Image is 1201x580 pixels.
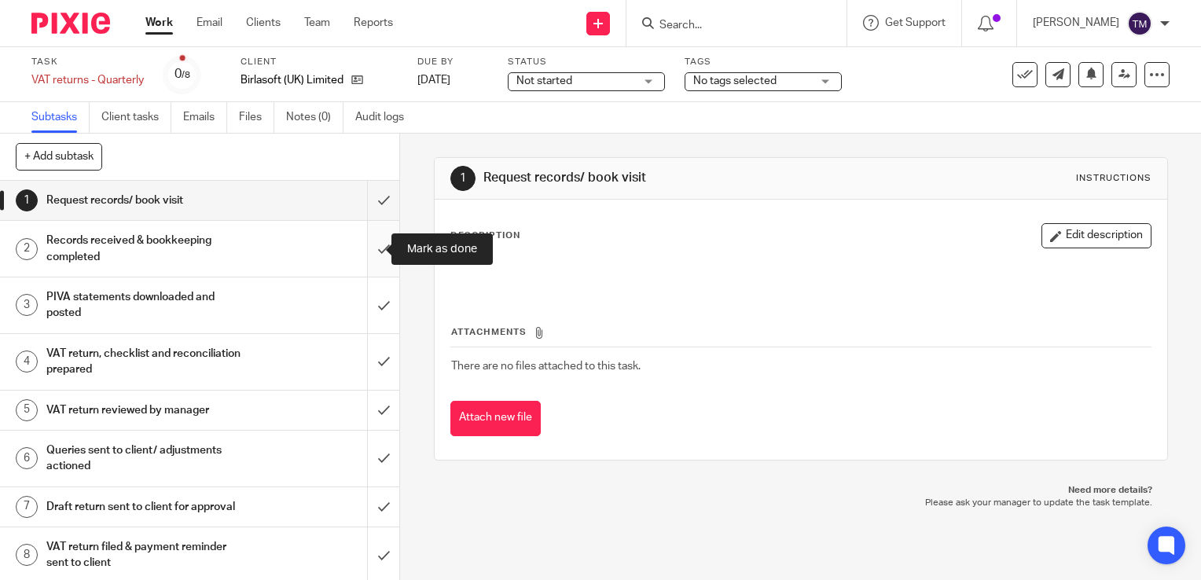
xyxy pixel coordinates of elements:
div: 4 [16,351,38,373]
label: Client [241,56,398,68]
label: Status [508,56,665,68]
h1: PIVA statements downloaded and posted [46,285,250,325]
h1: VAT return, checklist and reconciliation prepared [46,342,250,382]
p: [PERSON_NAME] [1033,15,1119,31]
p: Birlasoft (UK) Limited [241,72,343,88]
label: Due by [417,56,488,68]
h1: Request records/ book visit [46,189,250,212]
span: There are no files attached to this task. [451,361,641,372]
div: 1 [16,189,38,211]
a: Emails [183,102,227,133]
p: Description [450,229,520,242]
div: 3 [16,294,38,316]
div: VAT returns - Quarterly [31,72,144,88]
a: Team [304,15,330,31]
div: 2 [16,238,38,260]
input: Search [658,19,799,33]
h1: Draft return sent to client for approval [46,495,250,519]
h1: VAT return filed & payment reminder sent to client [46,535,250,575]
h1: Request records/ book visit [483,170,834,186]
h1: Records received & bookkeeping completed [46,229,250,269]
div: 8 [16,544,38,566]
span: Not started [516,75,572,86]
a: Notes (0) [286,102,343,133]
div: 0 [174,65,190,83]
span: No tags selected [693,75,777,86]
label: Task [31,56,144,68]
div: Instructions [1076,172,1151,185]
span: [DATE] [417,75,450,86]
div: 1 [450,166,476,191]
a: Files [239,102,274,133]
span: Attachments [451,328,527,336]
a: Email [196,15,222,31]
div: 7 [16,496,38,518]
p: Need more details? [450,484,1152,497]
button: Edit description [1041,223,1151,248]
h1: VAT return reviewed by manager [46,398,250,422]
a: Subtasks [31,102,90,133]
a: Client tasks [101,102,171,133]
a: Work [145,15,173,31]
div: 6 [16,447,38,469]
img: Pixie [31,13,110,34]
img: svg%3E [1127,11,1152,36]
a: Clients [246,15,281,31]
p: Please ask your manager to update the task template. [450,497,1152,509]
button: Attach new file [450,401,541,436]
a: Audit logs [355,102,416,133]
a: Reports [354,15,393,31]
label: Tags [685,56,842,68]
h1: Queries sent to client/ adjustments actioned [46,439,250,479]
small: /8 [182,71,190,79]
button: + Add subtask [16,143,102,170]
span: Get Support [885,17,946,28]
div: 5 [16,399,38,421]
